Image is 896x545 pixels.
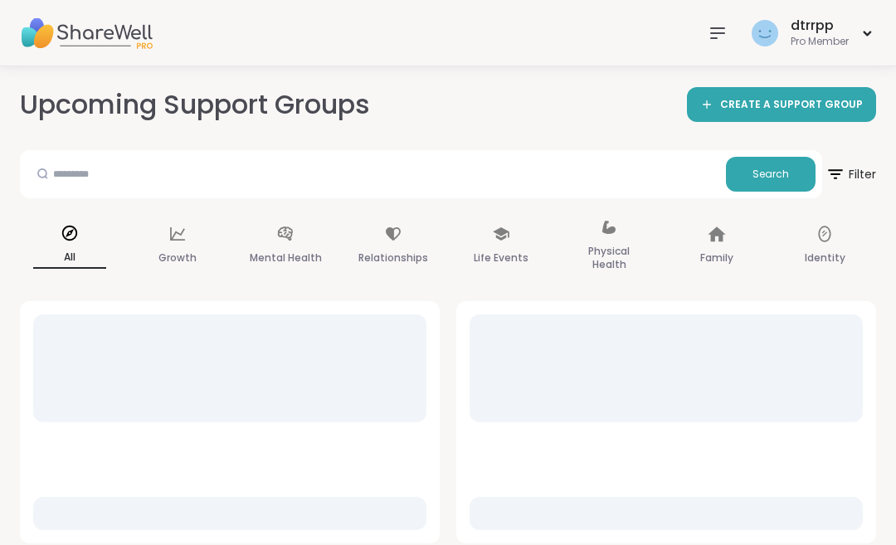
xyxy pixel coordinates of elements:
[20,4,153,62] img: ShareWell Nav Logo
[20,86,370,124] h2: Upcoming Support Groups
[250,248,322,268] p: Mental Health
[726,157,816,192] button: Search
[825,150,876,198] button: Filter
[825,154,876,194] span: Filter
[358,248,428,268] p: Relationships
[474,248,528,268] p: Life Events
[791,17,849,35] div: dtrrpp
[700,248,733,268] p: Family
[572,241,645,275] p: Physical Health
[158,248,197,268] p: Growth
[687,87,876,122] a: CREATE A SUPPORT GROUP
[805,248,845,268] p: Identity
[752,20,778,46] img: dtrrpp
[720,98,863,112] span: CREATE A SUPPORT GROUP
[33,247,106,269] p: All
[752,167,789,182] span: Search
[791,35,849,49] div: Pro Member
